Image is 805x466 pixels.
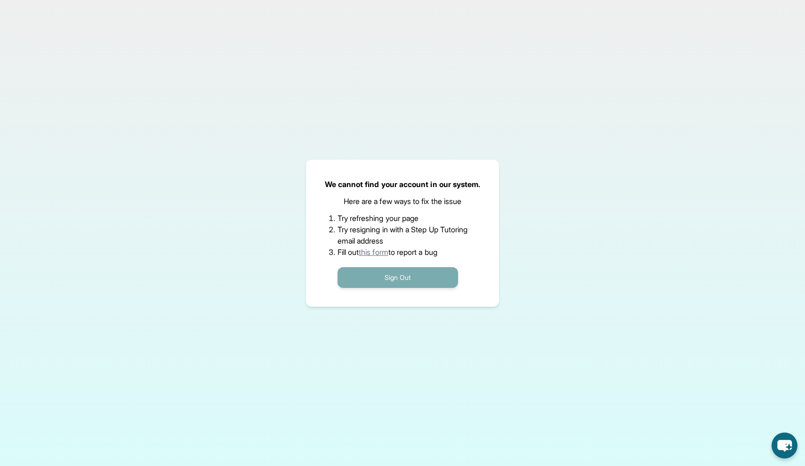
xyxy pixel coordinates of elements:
[338,213,468,224] li: Try refreshing your page
[325,179,481,190] p: We cannot find your account in our system.
[338,224,468,246] li: Try resigning in with a Step Up Tutoring email address
[344,196,462,207] p: Here are a few ways to fix the issue
[359,247,388,257] a: this form
[338,272,458,282] a: Sign Out
[338,267,458,288] button: Sign Out
[772,433,797,458] button: chat-button
[338,246,468,258] li: Fill out to report a bug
